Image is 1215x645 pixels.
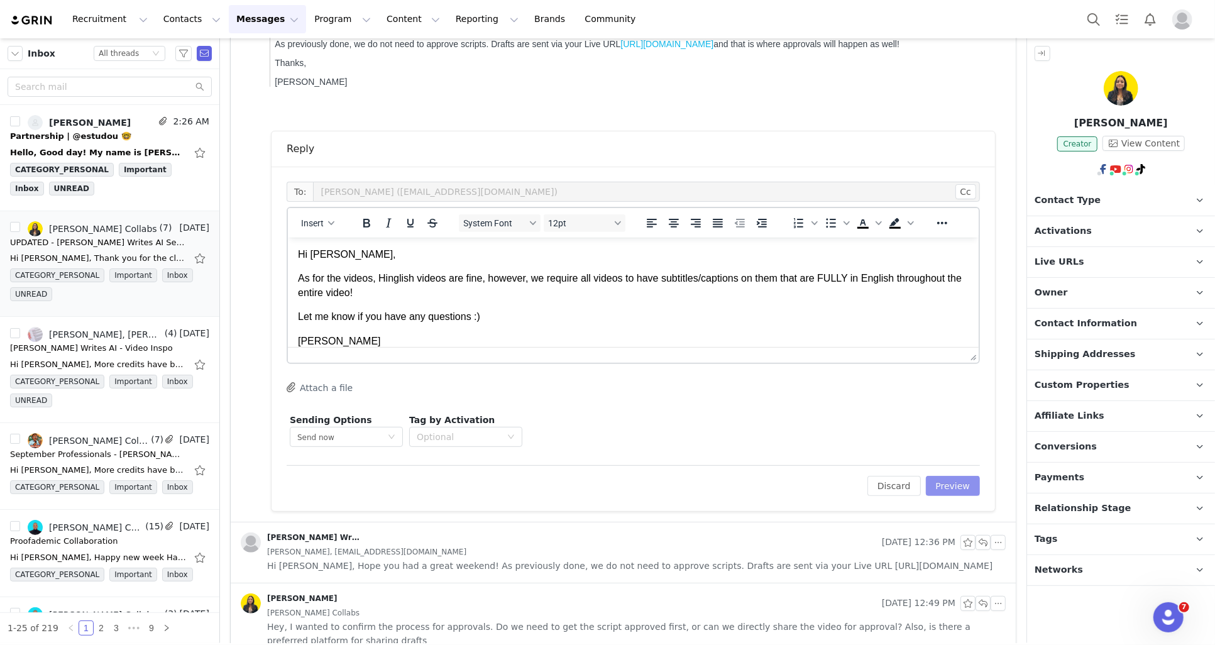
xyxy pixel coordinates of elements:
[400,214,421,232] button: Underline
[663,214,684,232] button: Align center
[388,433,395,442] i: icon: down
[5,5,740,15] p: Hi [PERSON_NAME],
[464,218,525,228] span: System Font
[162,375,193,389] span: Inbox
[1035,224,1092,238] span: Activations
[1027,116,1215,131] p: [PERSON_NAME]
[28,327,43,342] img: d738c96e-ce26-4955-9ceb-42e75fa580d8.jpg
[65,5,155,33] button: Recruitment
[49,182,94,196] span: UNREAD
[448,5,526,33] button: Reporting
[1136,5,1164,33] button: Notifications
[99,47,139,60] div: All threads
[10,375,104,389] span: CATEGORY_PERSONAL
[287,141,314,157] div: Reply
[10,287,52,301] span: UNREAD
[10,236,186,249] div: UPDATED - Walter Writes AI September Collaboration
[10,358,186,371] div: Hi Fanny, More credits have been added to your account! Thanks, Danica
[229,5,306,33] button: Messages
[49,522,143,532] div: [PERSON_NAME] Collabs, Ebubechukwu Obiagbaoso
[641,214,662,232] button: Align left
[926,476,981,496] button: Preview
[882,535,955,550] span: [DATE] 12:36 PM
[10,568,104,582] span: CATEGORY_PERSONAL
[5,63,740,73] div: Nandini
[301,218,324,228] span: Insert
[10,394,52,407] span: UNREAD
[295,214,340,232] button: Insert
[788,214,820,232] div: Numbered list
[685,214,706,232] button: Align right
[10,182,44,196] span: Inbox
[1179,602,1189,612] span: 7
[28,607,162,622] a: [PERSON_NAME] Collabs, Ebubechukwu Obiagbaoso
[124,620,144,636] span: •••
[1035,532,1058,546] span: Tags
[10,535,118,548] div: Proofademic Collaboration
[267,559,992,573] span: Hi [PERSON_NAME], Hope you had a great weekend! As previously done, we do not need to approve scr...
[267,545,466,559] span: [PERSON_NAME], [EMAIL_ADDRESS][DOMAIN_NAME]
[10,10,681,111] body: Rich Text Area. Press ALT-0 for help.
[1153,602,1184,632] iframe: Intercom live chat
[867,476,921,496] button: Discard
[287,380,353,395] button: Attach a file
[549,218,610,228] span: 12pt
[417,431,501,443] div: Optional
[1035,286,1068,300] span: Owner
[10,14,54,26] img: grin logo
[49,224,157,234] div: [PERSON_NAME] Collabs
[267,532,361,543] div: [PERSON_NAME] Writes AI
[1035,378,1130,392] span: Custom Properties
[94,620,109,636] li: 2
[5,5,740,63] div: Regards,
[159,620,174,636] li: Next Page
[1035,440,1097,454] span: Conversions
[28,115,43,130] img: c413fd72-6111-47e3-95a0-dccd7750d750--s.jpg
[1035,502,1131,515] span: Relationship Stage
[28,433,148,448] a: [PERSON_NAME] Collabs, Study With [PERSON_NAME]
[297,433,334,442] span: Send now
[162,607,177,620] span: (3)
[544,214,625,232] button: Font sizes
[162,568,193,582] span: Inbox
[8,77,212,97] input: Search mail
[28,47,55,60] span: Inbox
[14,121,740,131] p: Hope you had a great weekend!
[1165,9,1205,30] button: Profile
[1104,71,1138,106] img: Nandini Shukla
[1172,9,1192,30] img: placeholder-profile.jpg
[152,50,160,58] i: icon: down
[290,415,372,425] span: Sending Options
[379,5,448,33] button: Content
[49,610,162,620] div: [PERSON_NAME] Collabs, Ebubechukwu Obiagbaoso
[10,480,104,494] span: CATEGORY_PERSONAL
[1035,348,1136,361] span: Shipping Addresses
[10,97,681,111] p: [PERSON_NAME]
[820,214,852,232] div: Bullet list
[148,433,163,446] span: (7)
[14,140,740,150] p: As previously done, we do not need to approve scripts. Drafts are sent via your Live URL and that...
[241,532,261,553] img: placeholder-profile.jpg
[241,593,338,614] a: [PERSON_NAME]
[409,415,495,425] span: Tag by Activation
[8,620,58,636] li: 1-25 of 219
[459,214,541,232] button: Fonts
[156,5,228,33] button: Contacts
[751,214,772,232] button: Increase indent
[157,221,172,234] span: (7)
[195,82,204,91] i: icon: search
[1035,317,1137,331] span: Contact Information
[10,72,681,86] p: Let me know if you have any questions :)
[5,24,740,44] p: Thank you for the clarification. Just one last question—will all the videos be in Hinglish this t...
[527,5,576,33] a: Brands
[287,182,313,202] span: To:
[241,593,261,614] img: 086ff55c-1ca9-4278-9a78-5b1e28828045.jpg
[14,102,740,112] p: Hi [PERSON_NAME],
[10,130,131,143] div: Partnership | @estudou 🤓
[143,520,163,533] span: (15)
[267,593,338,604] div: [PERSON_NAME]
[145,621,158,635] a: 9
[1035,255,1084,269] span: Live URLs
[14,177,740,187] p: [PERSON_NAME]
